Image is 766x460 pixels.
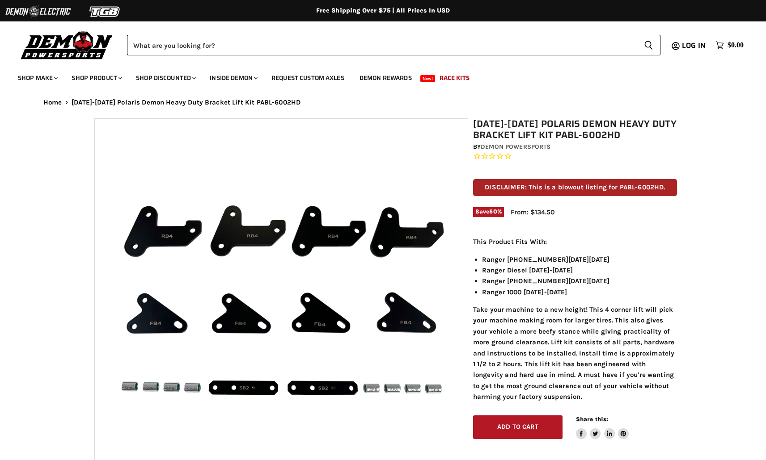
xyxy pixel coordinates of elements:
li: Ranger Diesel [DATE]-[DATE] [482,265,677,276]
div: Free Shipping Over $75 | All Prices In USD [25,7,741,15]
span: Log in [682,40,706,51]
span: Share this: [576,416,608,422]
nav: Breadcrumbs [25,99,741,106]
button: Add to cart [473,415,563,439]
a: Shop Discounted [129,69,201,87]
a: Log in [678,42,711,50]
a: Home [43,99,62,106]
a: Demon Powersports [481,143,550,151]
span: New! [420,75,436,82]
a: Inside Demon [203,69,263,87]
a: Request Custom Axles [265,69,351,87]
li: Ranger [PHONE_NUMBER][DATE][DATE] [482,254,677,265]
img: Demon Electric Logo 2 [4,3,72,20]
span: 50 [489,208,497,215]
a: Demon Rewards [353,69,419,87]
button: Search [637,35,660,55]
p: This Product Fits With: [473,236,677,247]
ul: Main menu [11,65,741,87]
form: Product [127,35,660,55]
div: by [473,142,677,152]
div: Take your machine to a new height! This 4 corner lift will pick your machine making room for larg... [473,236,677,402]
span: Save % [473,207,504,217]
a: Shop Make [11,69,63,87]
a: Shop Product [65,69,127,87]
li: Ranger [PHONE_NUMBER][DATE][DATE] [482,276,677,286]
span: [DATE]-[DATE] Polaris Demon Heavy Duty Bracket Lift Kit PABL-6002HD [72,99,300,106]
span: $0.00 [728,41,744,50]
img: Demon Powersports [18,29,116,61]
img: TGB Logo 2 [72,3,139,20]
li: Ranger 1000 [DATE]-[DATE] [482,287,677,297]
span: From: $134.50 [511,208,554,216]
span: Rated 0.0 out of 5 stars 0 reviews [473,152,677,161]
aside: Share this: [576,415,629,439]
p: DISCLAIMER: This is a blowout listing for PABL-6002HD. [473,179,677,196]
h1: [DATE]-[DATE] Polaris Demon Heavy Duty Bracket Lift Kit PABL-6002HD [473,118,677,141]
span: Add to cart [497,423,538,431]
a: Race Kits [433,69,476,87]
input: Search [127,35,637,55]
a: $0.00 [711,39,748,52]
